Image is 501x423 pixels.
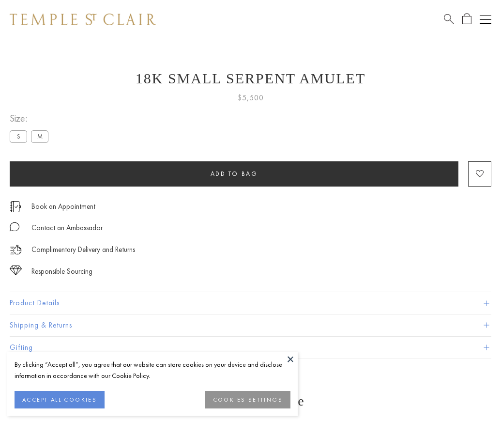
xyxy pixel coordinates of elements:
[10,292,491,314] button: Product Details
[205,391,290,408] button: COOKIES SETTINGS
[444,13,454,25] a: Search
[10,244,22,256] img: icon_delivery.svg
[31,266,92,278] div: Responsible Sourcing
[31,130,48,142] label: M
[10,201,21,212] img: icon_appointment.svg
[10,266,22,275] img: icon_sourcing.svg
[10,70,491,87] h1: 18K Small Serpent Amulet
[31,244,135,256] p: Complimentary Delivery and Returns
[10,161,458,187] button: Add to bag
[31,201,95,212] a: Book an Appointment
[10,314,491,336] button: Shipping & Returns
[15,359,290,381] div: By clicking “Accept all”, you agree that our website can store cookies on your device and disclos...
[10,14,156,25] img: Temple St. Clair
[10,130,27,142] label: S
[238,92,264,104] span: $5,500
[10,337,491,359] button: Gifting
[462,13,471,25] a: Open Shopping Bag
[31,222,103,234] div: Contact an Ambassador
[10,222,19,232] img: MessageIcon-01_2.svg
[211,170,258,178] span: Add to bag
[15,391,105,408] button: ACCEPT ALL COOKIES
[480,14,491,25] button: Open navigation
[10,110,52,126] span: Size:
